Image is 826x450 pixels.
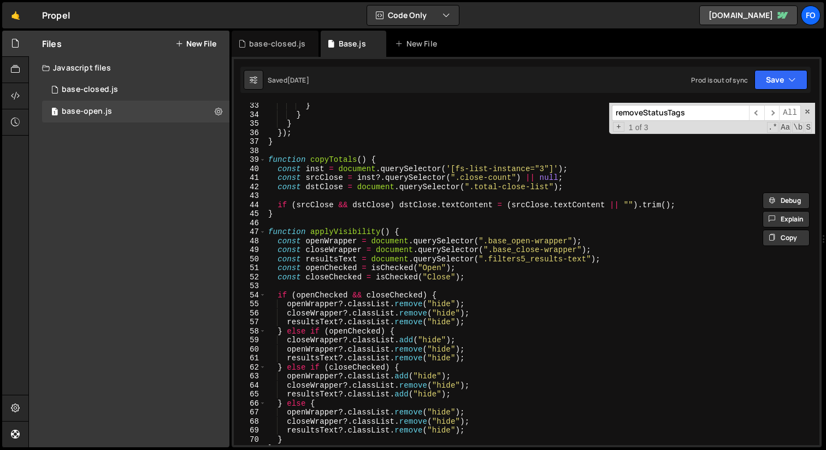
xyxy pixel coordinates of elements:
[234,435,266,445] div: 70
[612,105,749,121] input: Search for
[763,192,810,209] button: Debug
[805,122,812,133] span: Search In Selection
[749,105,764,121] span: ​
[234,209,266,219] div: 45
[42,9,70,22] div: Propel
[234,372,266,381] div: 63
[801,5,821,25] a: fo
[624,123,653,132] span: 1 of 3
[234,191,266,201] div: 43
[268,75,309,85] div: Saved
[234,264,266,273] div: 51
[763,230,810,246] button: Copy
[234,417,266,426] div: 68
[42,79,229,101] div: 17111/47461.js
[2,2,29,28] a: 🤙
[395,38,441,49] div: New File
[234,300,266,309] div: 55
[234,101,266,110] div: 33
[234,345,266,354] div: 60
[234,363,266,372] div: 62
[763,211,810,227] button: Explain
[234,155,266,165] div: 39
[234,119,266,128] div: 35
[234,399,266,408] div: 66
[792,122,804,133] span: Whole Word Search
[613,122,624,132] span: Toggle Replace mode
[62,107,112,116] div: base-open.js
[234,291,266,300] div: 54
[234,173,266,183] div: 41
[234,183,266,192] div: 42
[234,336,266,345] div: 59
[234,201,266,210] div: 44
[234,354,266,363] div: 61
[51,108,58,117] span: 1
[29,57,229,79] div: Javascript files
[699,5,798,25] a: [DOMAIN_NAME]
[779,105,801,121] span: Alt-Enter
[234,273,266,282] div: 52
[234,255,266,264] div: 50
[234,237,266,246] div: 48
[234,318,266,327] div: 57
[62,85,118,95] div: base-closed.js
[234,128,266,138] div: 36
[175,39,216,48] button: New File
[234,282,266,291] div: 53
[234,165,266,174] div: 40
[42,101,229,122] div: 17111/47186.js
[234,327,266,336] div: 58
[234,408,266,417] div: 67
[234,390,266,399] div: 65
[249,38,305,49] div: base-closed.js
[234,381,266,390] div: 64
[767,122,778,133] span: RegExp Search
[234,137,266,147] div: 37
[367,5,459,25] button: Code Only
[234,227,266,237] div: 47
[754,70,807,90] button: Save
[764,105,780,121] span: ​
[234,309,266,318] div: 56
[234,219,266,228] div: 46
[691,75,748,85] div: Prod is out of sync
[234,147,266,156] div: 38
[780,122,791,133] span: CaseSensitive Search
[339,38,366,49] div: Base.js
[287,75,309,85] div: [DATE]
[234,110,266,120] div: 34
[42,38,62,50] h2: Files
[234,246,266,255] div: 49
[234,426,266,435] div: 69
